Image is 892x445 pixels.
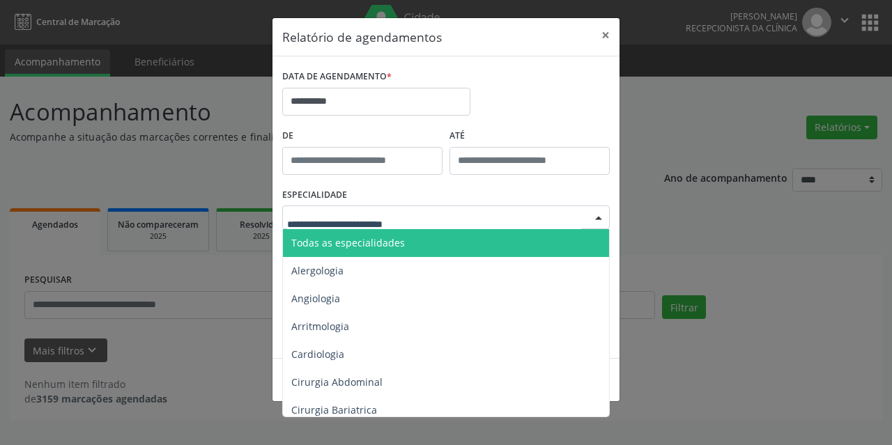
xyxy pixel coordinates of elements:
[291,403,377,416] span: Cirurgia Bariatrica
[282,66,392,88] label: DATA DE AGENDAMENTO
[282,28,442,46] h5: Relatório de agendamentos
[291,264,344,277] span: Alergologia
[291,236,405,249] span: Todas as especialidades
[291,320,349,333] span: Arritmologia
[291,292,340,305] span: Angiologia
[592,18,620,52] button: Close
[291,375,383,389] span: Cirurgia Abdominal
[291,348,344,361] span: Cardiologia
[449,125,610,147] label: ATÉ
[282,185,347,206] label: ESPECIALIDADE
[282,125,443,147] label: De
